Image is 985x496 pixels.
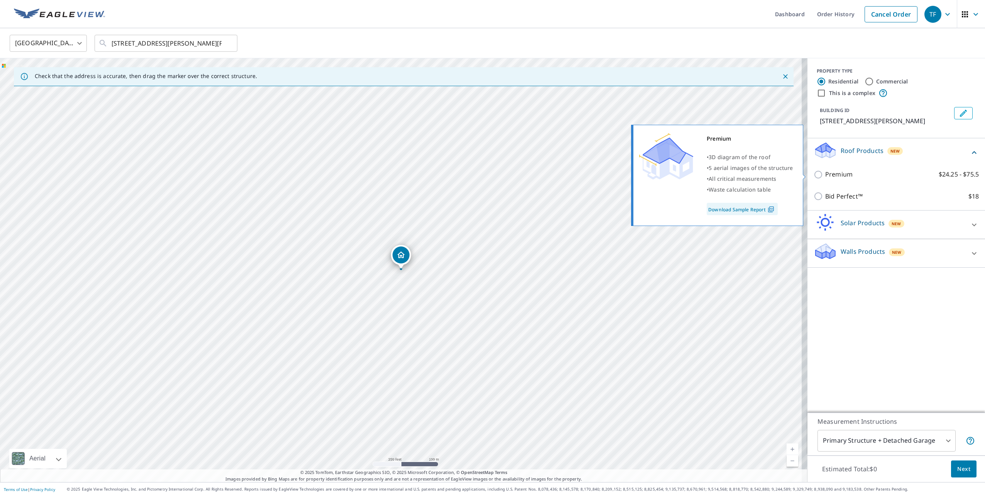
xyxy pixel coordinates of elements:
[707,163,793,173] div: •
[865,6,917,22] a: Cancel Order
[67,486,981,492] p: © 2025 Eagle View Technologies, Inc. and Pictometry International Corp. All Rights Reserved. Repo...
[968,192,979,201] p: $18
[9,449,67,468] div: Aerial
[841,218,885,228] p: Solar Products
[825,192,863,201] p: Bid Perfect™
[495,469,508,475] a: Terms
[787,455,798,467] a: Current Level 17, Zoom Out
[4,487,55,492] p: |
[707,152,793,163] div: •
[814,242,979,264] div: Walls ProductsNew
[814,214,979,236] div: Solar ProductsNew
[766,206,776,213] img: Pdf Icon
[707,203,778,215] a: Download Sample Report
[787,443,798,455] a: Current Level 17, Zoom In
[841,247,885,256] p: Walls Products
[816,460,883,477] p: Estimated Total: $0
[954,107,973,119] button: Edit building 1
[939,170,979,179] p: $24.25 - $75.5
[30,487,55,492] a: Privacy Policy
[10,32,87,54] div: [GEOGRAPHIC_DATA]
[957,464,970,474] span: Next
[300,469,508,476] span: © 2025 TomTom, Earthstar Geographics SIO, © 2025 Microsoft Corporation, ©
[951,460,977,478] button: Next
[841,146,883,155] p: Roof Products
[112,32,222,54] input: Search by address or latitude-longitude
[4,487,28,492] a: Terms of Use
[707,133,793,144] div: Premium
[820,116,951,126] p: [STREET_ADDRESS][PERSON_NAME]
[707,173,793,184] div: •
[876,78,908,85] label: Commercial
[828,78,858,85] label: Residential
[14,8,105,20] img: EV Logo
[892,221,901,227] span: New
[639,133,693,180] img: Premium
[817,417,975,426] p: Measurement Instructions
[35,73,257,80] p: Check that the address is accurate, then drag the marker over the correct structure.
[391,245,411,269] div: Dropped pin, building 1, Residential property, 2913 Geoffrey Dr Orlando, FL 32826
[27,449,48,468] div: Aerial
[461,469,493,475] a: OpenStreetMap
[707,184,793,195] div: •
[829,89,875,97] label: This is a complex
[890,148,900,154] span: New
[709,153,770,161] span: 3D diagram of the roof
[780,71,790,82] button: Close
[966,436,975,445] span: Your report will include the primary structure and a detached garage if one exists.
[814,141,979,163] div: Roof ProductsNew
[817,68,976,75] div: PROPERTY TYPE
[820,107,850,114] p: BUILDING ID
[817,430,956,452] div: Primary Structure + Detached Garage
[892,249,902,255] span: New
[709,164,793,172] span: 5 aerial images of the structure
[924,6,941,23] div: TF
[825,170,853,179] p: Premium
[709,186,771,193] span: Waste calculation table
[709,175,776,182] span: All critical measurements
